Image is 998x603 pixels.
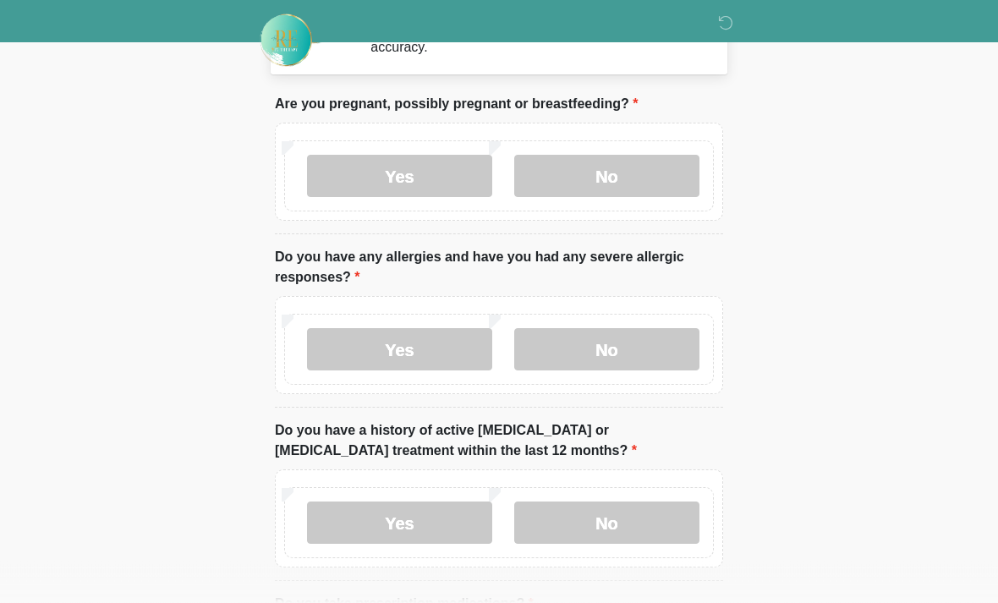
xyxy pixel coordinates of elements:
[275,95,638,115] label: Are you pregnant, possibly pregnant or breastfeeding?
[258,13,314,69] img: Rehydrate Aesthetics & Wellness Logo
[307,329,492,371] label: Yes
[514,329,699,371] label: No
[307,156,492,198] label: Yes
[275,248,723,288] label: Do you have any allergies and have you had any severe allergic responses?
[514,156,699,198] label: No
[514,502,699,545] label: No
[275,421,723,462] label: Do you have a history of active [MEDICAL_DATA] or [MEDICAL_DATA] treatment within the last 12 mon...
[307,502,492,545] label: Yes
